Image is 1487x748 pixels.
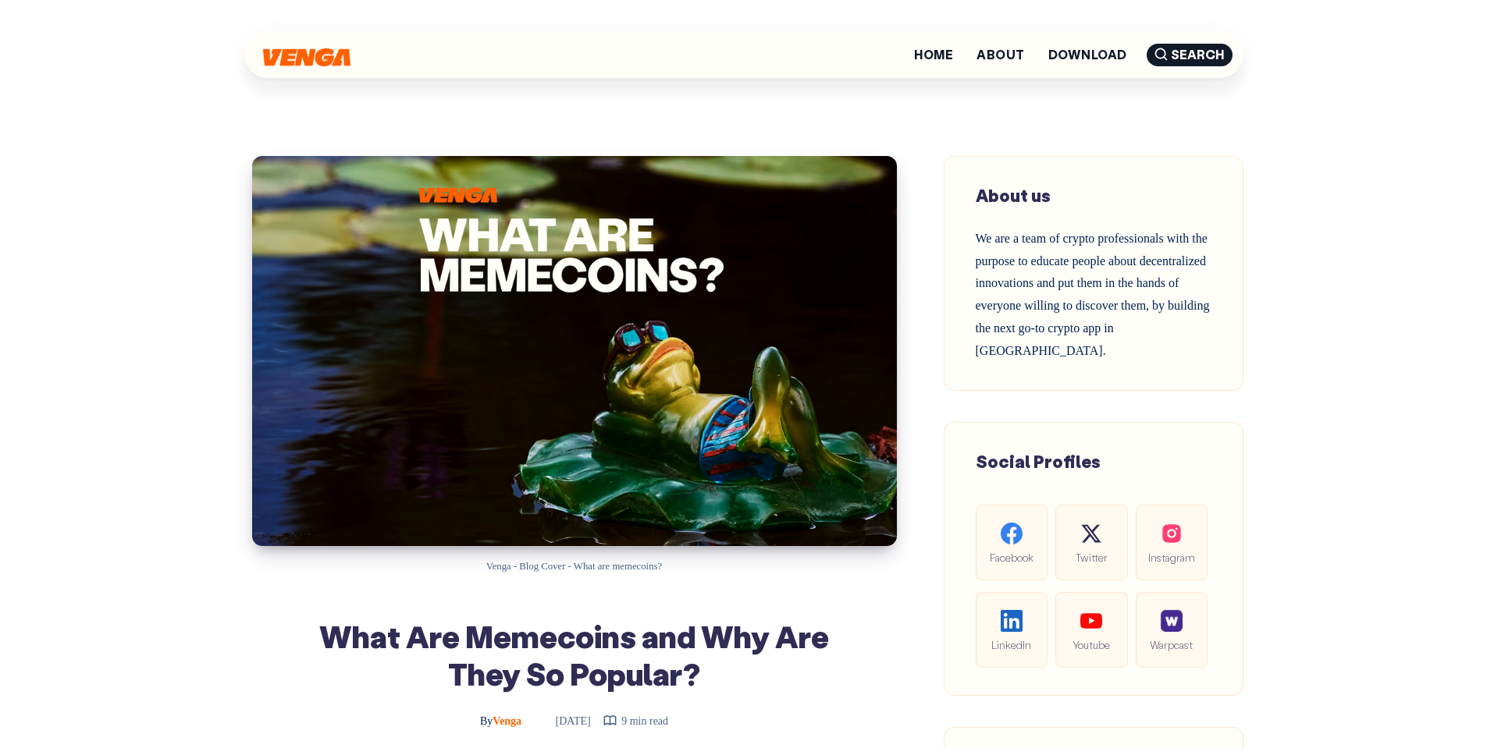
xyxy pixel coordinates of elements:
a: Warpcast [1136,592,1208,668]
a: LinkedIn [976,592,1048,668]
img: social-youtube.99db9aba05279f803f3e7a4a838dfb6c.svg [1080,610,1102,632]
img: What Are Memecoins and Why Are They So Popular? [252,156,897,546]
span: We are a team of crypto professionals with the purpose to educate people about decentralized inno... [976,232,1210,357]
span: Twitter [1068,548,1115,566]
img: social-linkedin.be646fe421ccab3a2ad91cb58bdc9694.svg [1001,610,1023,632]
span: Instagram [1148,548,1195,566]
div: 9 min read [603,711,668,731]
h1: What Are Memecoins and Why Are They So Popular? [291,617,858,692]
img: social-warpcast.e8a23a7ed3178af0345123c41633f860.png [1161,610,1183,632]
a: About [977,48,1024,61]
time: [DATE] [534,715,591,727]
span: Venga - Blog Cover - What are memecoins? [486,561,662,572]
span: Venga [480,715,521,727]
span: LinkedIn [988,636,1035,654]
a: Download [1048,48,1127,61]
a: Home [914,48,953,61]
span: Search [1147,44,1233,66]
span: Facebook [988,548,1035,566]
span: By [480,715,493,727]
span: About us [976,184,1051,207]
span: Youtube [1068,636,1115,654]
img: Venga Blog [263,48,350,66]
span: Social Profiles [976,450,1101,473]
span: Warpcast [1148,636,1195,654]
a: ByVenga [480,715,525,727]
a: Twitter [1055,505,1127,580]
a: Youtube [1055,592,1127,668]
a: Instagram [1136,505,1208,580]
a: Facebook [976,505,1048,580]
